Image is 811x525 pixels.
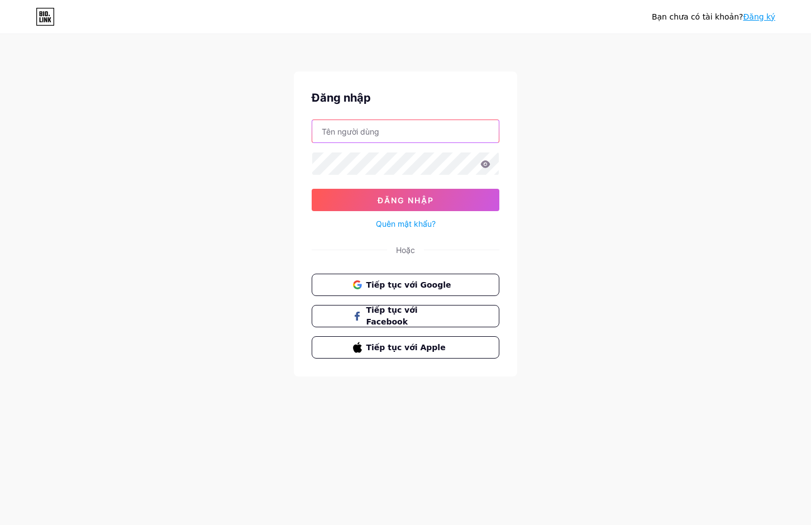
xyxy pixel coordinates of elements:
font: Bạn chưa có tài khoản? [652,12,743,21]
button: Tiếp tục với Google [312,274,499,296]
button: Tiếp tục với Apple [312,336,499,359]
font: Đăng nhập [312,91,371,104]
font: Tiếp tục với Apple [366,343,446,352]
button: Đăng nhập [312,189,499,211]
font: Tiếp tục với Facebook [366,306,418,326]
font: Hoặc [396,245,415,255]
font: Tiếp tục với Google [366,280,451,289]
input: Tên người dùng [312,120,499,142]
font: Quên mật khẩu? [376,219,436,228]
button: Tiếp tục với Facebook [312,305,499,327]
a: Đăng ký [743,12,775,21]
a: Quên mật khẩu? [376,218,436,230]
font: Đăng nhập [378,195,434,205]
